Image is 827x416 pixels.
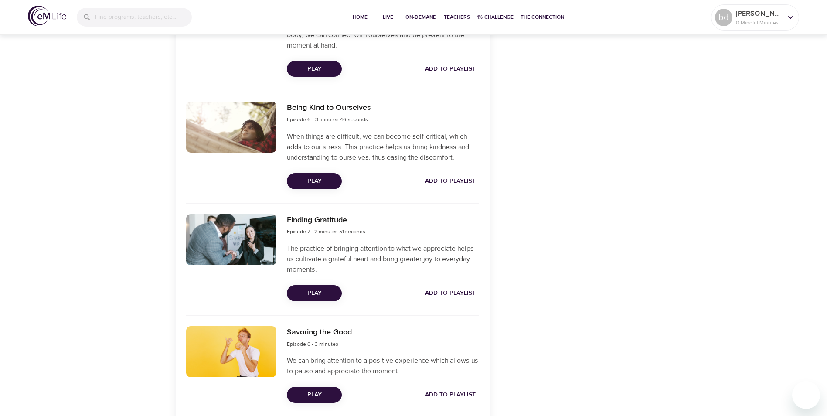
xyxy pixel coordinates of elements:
[422,285,479,301] button: Add to Playlist
[95,8,192,27] input: Find programs, teachers, etc...
[378,13,398,22] span: Live
[287,243,479,275] p: The practice of bringing attention to what we appreciate helps us cultivate a grateful heart and ...
[287,355,479,376] p: We can bring attention to a positive experience which allows us to pause and appreciate the moment.
[287,387,342,403] button: Play
[287,285,342,301] button: Play
[405,13,437,22] span: On-Demand
[715,9,732,26] div: bd
[287,341,338,348] span: Episode 8 - 3 minutes
[425,288,476,299] span: Add to Playlist
[425,64,476,75] span: Add to Playlist
[422,173,479,189] button: Add to Playlist
[287,326,352,339] h6: Savoring the Good
[736,19,782,27] p: 0 Mindful Minutes
[422,61,479,77] button: Add to Playlist
[736,8,782,19] p: [PERSON_NAME]
[287,228,365,235] span: Episode 7 - 2 minutes 51 seconds
[350,13,371,22] span: Home
[425,389,476,400] span: Add to Playlist
[28,6,66,26] img: logo
[294,64,335,75] span: Play
[287,61,342,77] button: Play
[287,214,365,227] h6: Finding Gratitude
[444,13,470,22] span: Teachers
[792,381,820,409] iframe: Button to launch messaging window
[477,13,514,22] span: 1% Challenge
[294,176,335,187] span: Play
[287,131,479,163] p: When things are difficult, we can become self-critical, which adds to our stress. This practice h...
[287,173,342,189] button: Play
[422,387,479,403] button: Add to Playlist
[287,102,371,114] h6: Being Kind to Ourselves
[521,13,564,22] span: The Connection
[294,389,335,400] span: Play
[294,288,335,299] span: Play
[287,116,368,123] span: Episode 6 - 3 minutes 46 seconds
[425,176,476,187] span: Add to Playlist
